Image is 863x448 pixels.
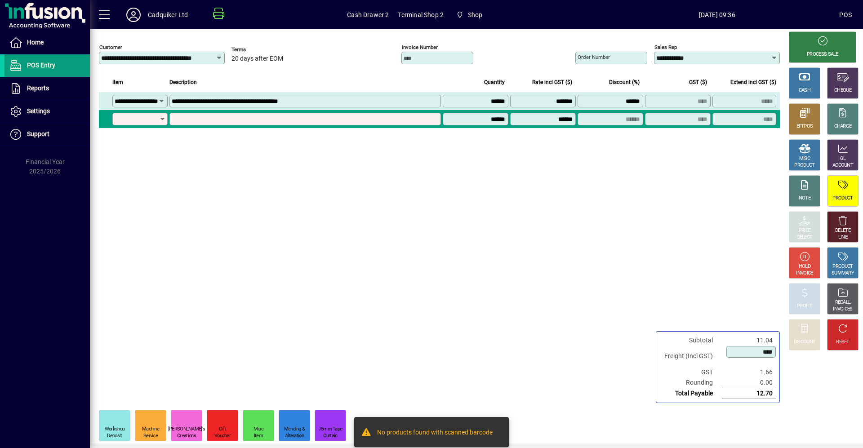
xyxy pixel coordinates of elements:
span: POS Entry [27,62,55,69]
span: Home [27,39,44,46]
div: Service [143,433,158,439]
td: 12.70 [722,388,776,399]
div: DISCOUNT [794,339,815,346]
div: CASH [799,87,810,94]
div: PRICE [799,227,811,234]
div: LINE [838,234,847,241]
div: Creations [177,433,196,439]
span: [DATE] 09:36 [595,8,839,22]
mat-label: Invoice number [402,44,438,50]
span: Support [27,130,49,138]
span: Reports [27,84,49,92]
div: No products found with scanned barcode [377,428,493,439]
div: Voucher [214,433,231,439]
div: [PERSON_NAME]'s [168,426,205,433]
mat-label: Sales rep [654,44,677,50]
div: INVOICES [833,306,852,313]
td: 11.04 [722,335,776,346]
td: Freight (Incl GST) [660,346,722,367]
div: SUMMARY [832,270,854,277]
div: Cadquiker Ltd [148,8,188,22]
span: Quantity [484,77,505,87]
div: Alteration [285,433,304,439]
a: Settings [4,100,90,123]
span: Settings [27,107,50,115]
div: ACCOUNT [832,162,853,169]
div: PRODUCT [794,162,814,169]
div: GL [840,155,846,162]
div: PROCESS SALE [807,51,838,58]
div: PRODUCT [832,195,853,202]
div: POS [839,8,852,22]
td: 1.66 [722,367,776,377]
div: Machine [142,426,159,433]
div: PROFIT [797,303,812,310]
span: Terms [231,47,285,53]
td: Subtotal [660,335,722,346]
span: Cash Drawer 2 [347,8,389,22]
div: Workshop [105,426,125,433]
mat-label: Order number [578,54,610,60]
a: Support [4,123,90,146]
span: 20 days after EOM [231,55,283,62]
div: 75mm Tape [319,426,343,433]
div: Curtain [323,433,337,439]
button: Profile [119,7,148,23]
div: EFTPOS [796,123,813,130]
div: NOTE [799,195,810,202]
div: Mending & [284,426,305,433]
div: Item [254,433,263,439]
div: HOLD [799,263,810,270]
div: Misc [254,426,263,433]
div: SELECT [797,234,813,241]
div: CHARGE [834,123,852,130]
div: DELETE [835,227,850,234]
div: Deposit [107,433,122,439]
td: GST [660,367,722,377]
div: RECALL [835,299,851,306]
span: GST ($) [689,77,707,87]
td: Rounding [660,377,722,388]
span: Shop [453,7,486,23]
mat-label: Customer [99,44,122,50]
span: Discount (%) [609,77,640,87]
span: Item [112,77,123,87]
div: INVOICE [796,270,813,277]
div: PRODUCT [832,263,853,270]
span: Terminal Shop 2 [398,8,444,22]
span: Extend incl GST ($) [730,77,776,87]
a: Home [4,31,90,54]
span: Description [169,77,197,87]
div: CHEQUE [834,87,851,94]
span: Rate incl GST ($) [532,77,572,87]
span: Shop [468,8,483,22]
div: RESET [836,339,850,346]
div: MISC [799,155,810,162]
a: Reports [4,77,90,100]
div: Gift [219,426,226,433]
td: 0.00 [722,377,776,388]
td: Total Payable [660,388,722,399]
